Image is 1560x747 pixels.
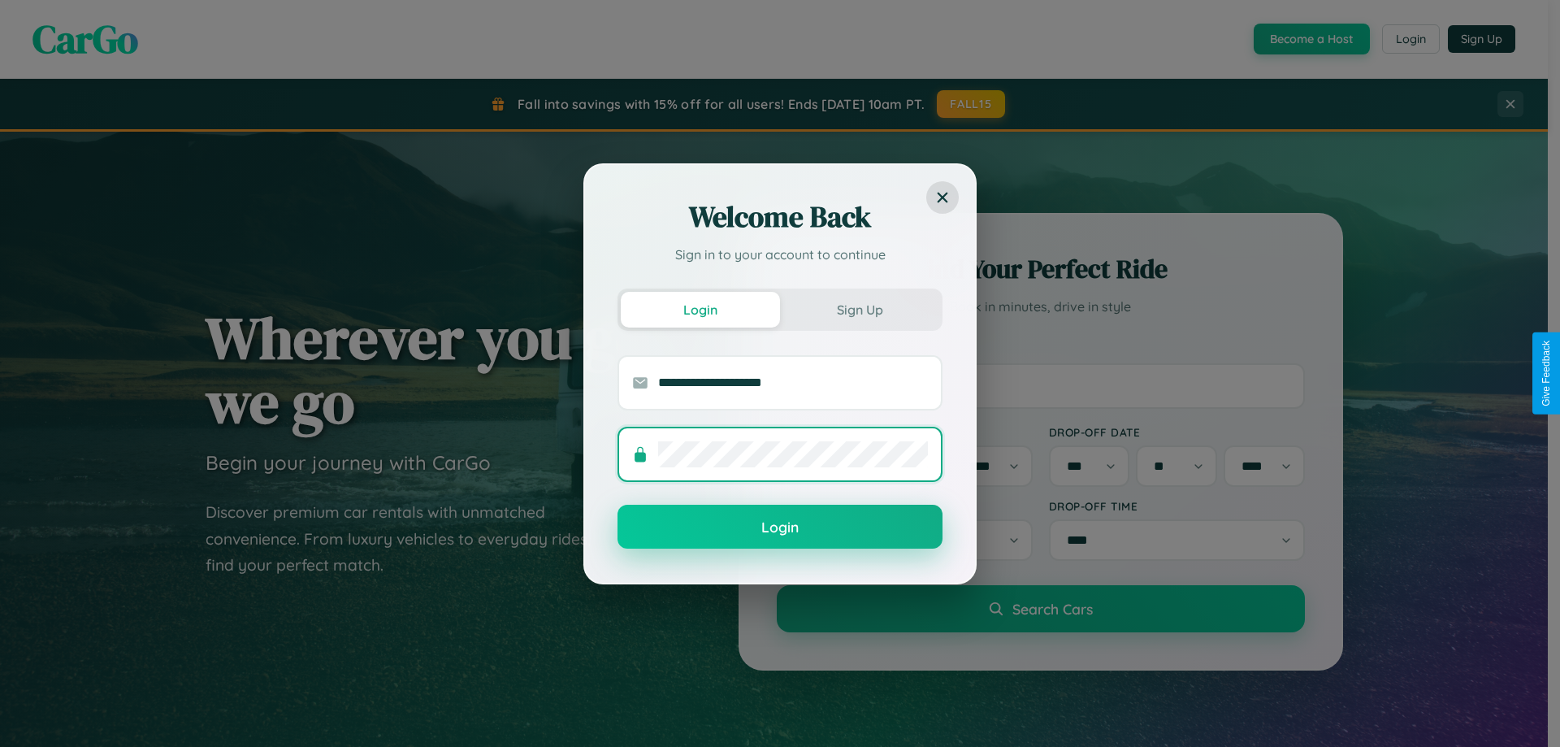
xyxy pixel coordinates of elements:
p: Sign in to your account to continue [617,245,942,264]
button: Login [621,292,780,328]
h2: Welcome Back [617,198,942,237]
button: Login [617,505,942,549]
div: Give Feedback [1540,341,1552,406]
button: Sign Up [780,292,939,328]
